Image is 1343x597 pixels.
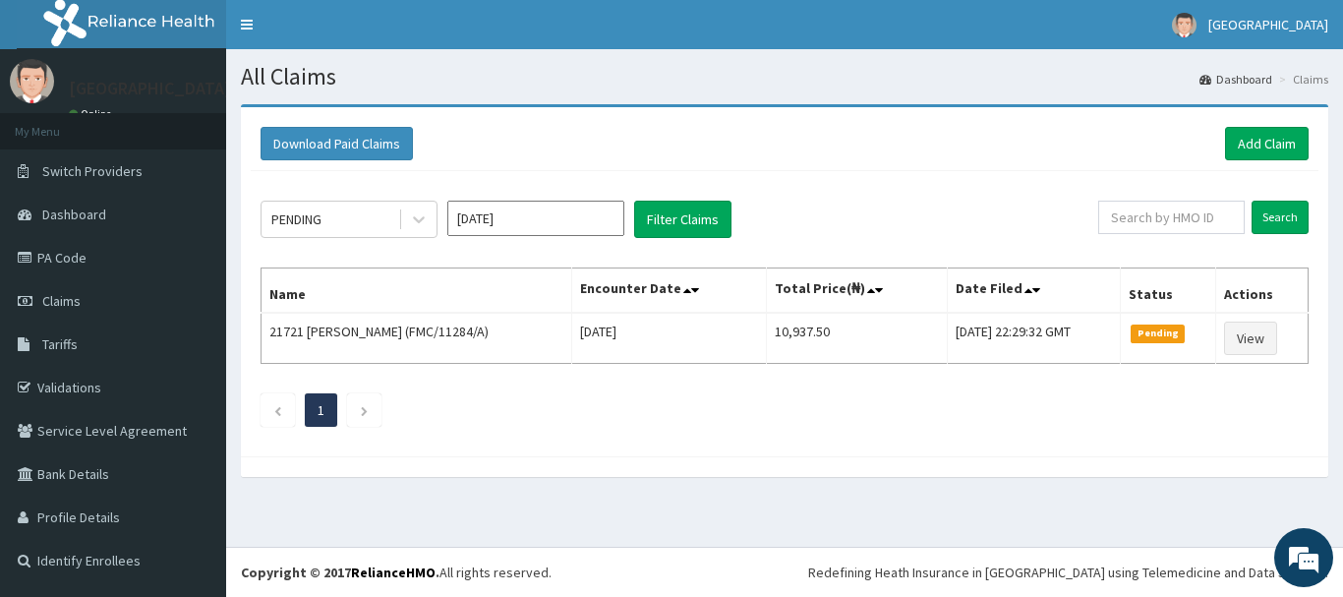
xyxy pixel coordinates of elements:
[241,64,1328,90] h1: All Claims
[42,162,143,180] span: Switch Providers
[351,564,436,581] a: RelianceHMO
[1131,325,1185,342] span: Pending
[42,292,81,310] span: Claims
[1172,13,1197,37] img: User Image
[1216,269,1309,314] th: Actions
[1224,322,1277,355] a: View
[1208,16,1328,33] span: [GEOGRAPHIC_DATA]
[360,401,369,419] a: Next page
[318,401,324,419] a: Page 1 is your current page
[69,80,231,97] p: [GEOGRAPHIC_DATA]
[447,201,624,236] input: Select Month and Year
[273,401,282,419] a: Previous page
[261,127,413,160] button: Download Paid Claims
[262,313,572,364] td: 21721 [PERSON_NAME] (FMC/11284/A)
[241,564,439,581] strong: Copyright © 2017 .
[1274,71,1328,88] li: Claims
[262,269,572,314] th: Name
[572,269,767,314] th: Encounter Date
[1199,71,1272,88] a: Dashboard
[767,313,947,364] td: 10,937.50
[947,313,1121,364] td: [DATE] 22:29:32 GMT
[226,547,1343,597] footer: All rights reserved.
[634,201,731,238] button: Filter Claims
[69,107,116,121] a: Online
[947,269,1121,314] th: Date Filed
[42,335,78,353] span: Tariffs
[1121,269,1216,314] th: Status
[1225,127,1309,160] a: Add Claim
[1098,201,1245,234] input: Search by HMO ID
[572,313,767,364] td: [DATE]
[271,209,321,229] div: PENDING
[1252,201,1309,234] input: Search
[42,206,106,223] span: Dashboard
[767,269,947,314] th: Total Price(₦)
[808,563,1328,582] div: Redefining Heath Insurance in [GEOGRAPHIC_DATA] using Telemedicine and Data Science!
[10,59,54,103] img: User Image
